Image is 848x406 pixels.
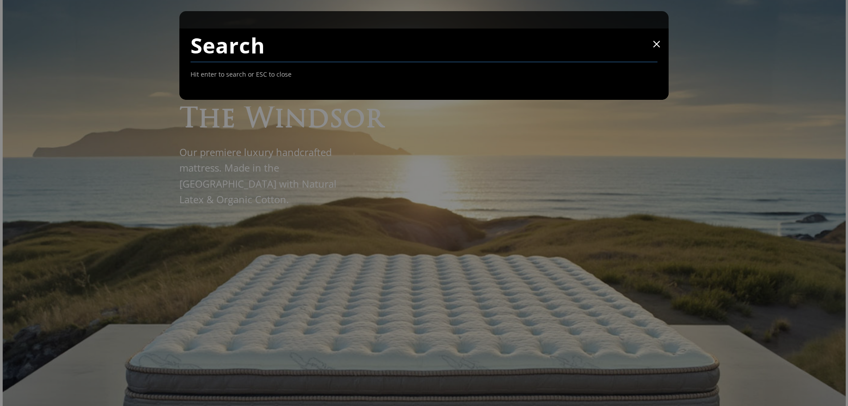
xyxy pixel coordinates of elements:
span: i [274,107,284,134]
span: d [307,107,329,134]
p: Our premiere luxury handcrafted mattress. Made in the [GEOGRAPHIC_DATA] with Natural Latex & Orga... [179,144,346,207]
span: e [221,107,235,134]
span: h [198,107,221,134]
span: T [179,107,198,134]
span: o [343,107,365,134]
input: Search [191,29,658,62]
span: s [329,107,343,134]
span: W [244,107,274,134]
h1: The Windsor [179,107,384,134]
span: Hit enter to search or ESC to close [191,69,292,80]
span: n [284,107,307,134]
span: r [365,107,384,134]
